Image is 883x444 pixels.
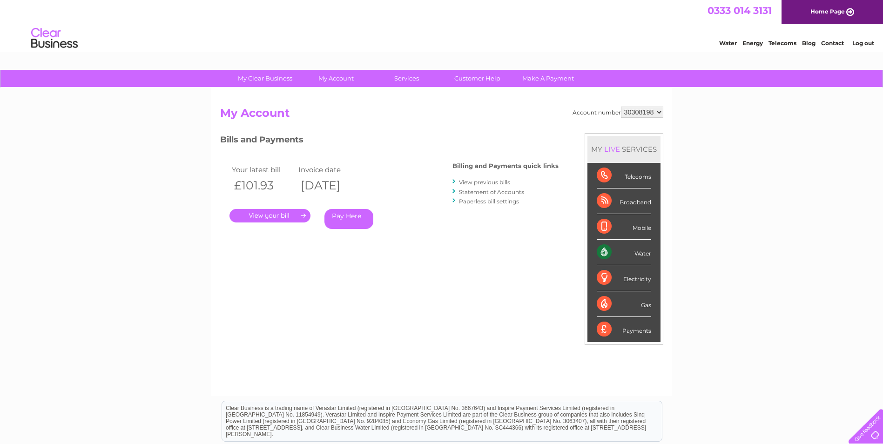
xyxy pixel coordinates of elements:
[597,265,651,291] div: Electricity
[597,163,651,188] div: Telecoms
[821,40,844,47] a: Contact
[719,40,737,47] a: Water
[852,40,874,47] a: Log out
[510,70,586,87] a: Make A Payment
[597,317,651,342] div: Payments
[297,70,374,87] a: My Account
[459,179,510,186] a: View previous bills
[296,163,363,176] td: Invoice date
[742,40,763,47] a: Energy
[452,162,559,169] h4: Billing and Payments quick links
[220,107,663,124] h2: My Account
[573,107,663,118] div: Account number
[459,198,519,205] a: Paperless bill settings
[229,163,297,176] td: Your latest bill
[459,188,524,195] a: Statement of Accounts
[31,24,78,53] img: logo.png
[597,188,651,214] div: Broadband
[220,133,559,149] h3: Bills and Payments
[229,176,297,195] th: £101.93
[708,5,772,16] a: 0333 014 3131
[587,136,661,162] div: MY SERVICES
[439,70,516,87] a: Customer Help
[602,145,622,154] div: LIVE
[597,291,651,317] div: Gas
[229,209,310,222] a: .
[597,214,651,240] div: Mobile
[768,40,796,47] a: Telecoms
[597,240,651,265] div: Water
[222,5,662,45] div: Clear Business is a trading name of Verastar Limited (registered in [GEOGRAPHIC_DATA] No. 3667643...
[296,176,363,195] th: [DATE]
[368,70,445,87] a: Services
[227,70,303,87] a: My Clear Business
[802,40,816,47] a: Blog
[324,209,373,229] a: Pay Here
